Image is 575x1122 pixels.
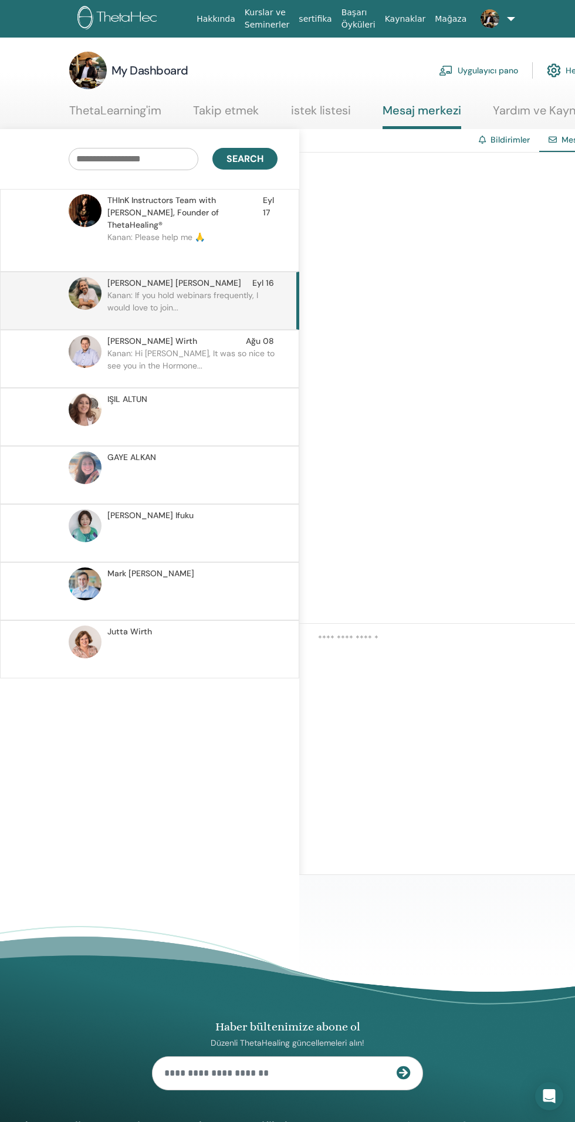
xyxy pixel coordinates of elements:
[69,103,161,126] a: ThetaLearning'im
[107,231,278,266] p: Kanan: Please help me 🙏
[107,347,278,383] p: Kanan: Hi [PERSON_NAME], It was so nice to see you in the Hormone...
[107,277,241,289] span: [PERSON_NAME] [PERSON_NAME]
[107,335,197,347] span: [PERSON_NAME] Wirth
[107,509,194,522] span: [PERSON_NAME] Ifuku
[69,509,102,542] img: default.jpg
[152,1020,423,1033] h4: Haber bültenimize abone ol
[383,103,461,129] a: Mesaj merkezi
[246,335,274,347] span: Ağu 08
[69,277,102,310] img: default.jpg
[439,58,518,83] a: Uygulayıcı pano
[69,52,107,89] img: default.jpg
[226,153,263,165] span: Search
[107,194,262,231] span: THInK Instructors Team with [PERSON_NAME], Founder of ThetaHealing®
[107,451,156,464] span: GAYE ALKAN
[193,103,259,126] a: Takip etmek
[252,277,274,289] span: Eyl 16
[192,8,240,30] a: Hakkında
[107,289,278,325] p: Kanan: If you hold webinars frequently, I would love to join...
[69,335,102,368] img: default.jpg
[491,134,530,145] a: Bildirimler
[481,9,499,28] img: default.jpg
[107,626,152,638] span: Jutta Wirth
[535,1082,563,1110] div: Open Intercom Messenger
[212,148,278,170] button: Search
[337,2,380,36] a: Başarı Öyküleri
[69,194,102,227] img: default.jpg
[294,8,336,30] a: sertifika
[547,60,561,80] img: cog.svg
[111,62,188,79] h3: My Dashboard
[69,626,102,658] img: default.jpg
[430,8,471,30] a: Mağaza
[152,1037,423,1048] p: Düzenli ThetaHealing güncellemeleri alın!
[107,567,194,580] span: Mark [PERSON_NAME]
[240,2,295,36] a: Kurslar ve Seminerler
[69,451,102,484] img: default.jpg
[439,65,453,76] img: chalkboard-teacher.svg
[69,393,102,426] img: default.jpg
[263,194,274,231] span: Eyl 17
[380,8,431,30] a: Kaynaklar
[291,103,351,126] a: istek listesi
[77,6,186,32] img: logo.png
[107,393,147,405] span: IŞIL ALTUN
[69,567,102,600] img: default.jpg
